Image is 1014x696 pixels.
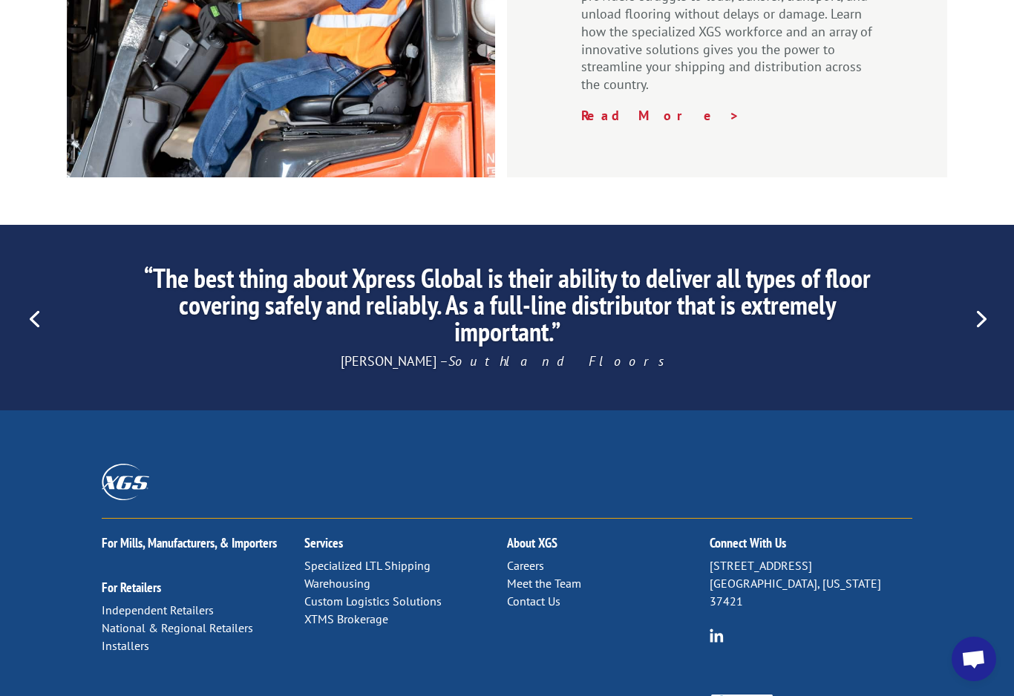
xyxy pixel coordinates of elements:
h2: Connect With Us [710,536,912,557]
a: About XGS [507,534,557,551]
a: Meet the Team [507,576,581,591]
a: National & Regional Retailers [102,620,253,635]
a: Independent Retailers [102,603,214,617]
a: For Retailers [102,579,161,596]
a: Installers [102,638,149,653]
img: XGS_Logos_ALL_2024_All_White [102,464,149,500]
a: Services [304,534,343,551]
a: Read More > [581,107,740,124]
a: XTMS Brokerage [304,611,388,626]
h2: “The best thing about Xpress Global is their ability to deliver all types of floor covering safel... [132,265,882,352]
img: group-6 [710,628,724,643]
em: Southland Floors [448,352,673,370]
div: Open chat [952,637,996,681]
span: [PERSON_NAME] – [341,352,673,370]
a: Warehousing [304,576,370,591]
p: [STREET_ADDRESS] [GEOGRAPHIC_DATA], [US_STATE] 37421 [710,557,912,610]
a: Careers [507,558,544,573]
a: Specialized LTL Shipping [304,558,431,573]
a: For Mills, Manufacturers, & Importers [102,534,277,551]
a: Contact Us [507,594,560,608]
a: Custom Logistics Solutions [304,594,442,608]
